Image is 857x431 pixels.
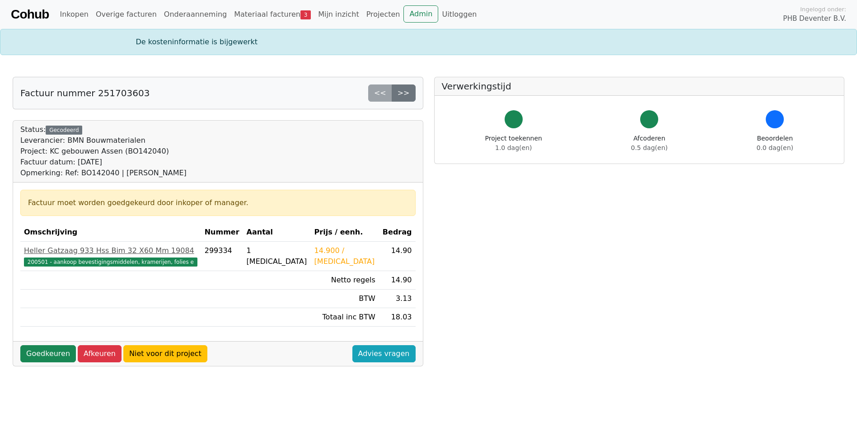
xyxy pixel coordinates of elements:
td: BTW [311,290,379,308]
div: Afcoderen [631,134,668,153]
a: Onderaanneming [160,5,230,23]
span: 200501 - aankoop bevestigingsmiddelen, kramerijen, folies e [24,258,197,267]
a: Cohub [11,4,49,25]
a: Admin [403,5,438,23]
div: De kosteninformatie is bijgewerkt [131,37,727,47]
div: Gecodeerd [46,126,82,135]
span: 3 [300,10,311,19]
th: Prijs / eenh. [311,223,379,242]
h5: Verwerkingstijd [442,81,837,92]
div: Factuur datum: [DATE] [20,157,187,168]
a: Afkeuren [78,345,122,362]
th: Aantal [243,223,311,242]
a: Goedkeuren [20,345,76,362]
a: Uitloggen [438,5,480,23]
div: Opmerking: Ref: BO142040 | [PERSON_NAME] [20,168,187,178]
th: Nummer [201,223,243,242]
span: 0.0 dag(en) [757,144,793,151]
div: Project: KC gebouwen Assen (BO142040) [20,146,187,157]
span: 0.5 dag(en) [631,144,668,151]
span: PHB Deventer B.V. [783,14,846,24]
span: 1.0 dag(en) [495,144,532,151]
div: Leverancier: BMN Bouwmaterialen [20,135,187,146]
td: 14.90 [379,271,416,290]
td: 18.03 [379,308,416,327]
a: Advies vragen [352,345,416,362]
a: Inkopen [56,5,92,23]
div: Status: [20,124,187,178]
a: Heller Gatzaag 933 Hss Bim 32 X60 Mm 19084200501 - aankoop bevestigingsmiddelen, kramerijen, foli... [24,245,197,267]
th: Omschrijving [20,223,201,242]
a: Mijn inzicht [314,5,363,23]
span: Ingelogd onder: [800,5,846,14]
a: Overige facturen [92,5,160,23]
td: 3.13 [379,290,416,308]
div: Beoordelen [757,134,793,153]
a: Projecten [363,5,404,23]
a: >> [392,84,416,102]
a: Niet voor dit project [123,345,207,362]
div: 1 [MEDICAL_DATA] [247,245,307,267]
td: Netto regels [311,271,379,290]
div: 14.900 / [MEDICAL_DATA] [314,245,375,267]
td: Totaal inc BTW [311,308,379,327]
div: Factuur moet worden goedgekeurd door inkoper of manager. [28,197,408,208]
th: Bedrag [379,223,416,242]
div: Heller Gatzaag 933 Hss Bim 32 X60 Mm 19084 [24,245,197,256]
h5: Factuur nummer 251703603 [20,88,150,98]
div: Project toekennen [485,134,542,153]
td: 299334 [201,242,243,271]
a: Materiaal facturen3 [230,5,314,23]
td: 14.90 [379,242,416,271]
